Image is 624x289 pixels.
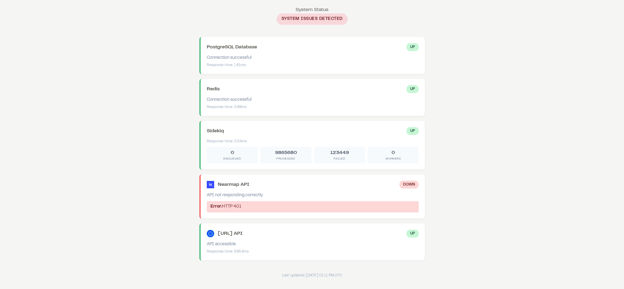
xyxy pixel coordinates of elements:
[407,85,419,93] div: Up
[209,149,255,156] div: 0
[207,249,419,254] div: Response time: 596.4ms
[263,156,309,161] div: Processed
[207,192,419,199] div: API not responding correctly
[209,156,255,161] div: Enqueued
[316,156,363,161] div: Failed
[407,127,419,135] div: Up
[207,55,419,61] div: Connection successful
[207,127,224,135] div: Sidekiq
[207,62,419,68] div: Response time: 1.81ms
[207,139,419,144] div: Response time: 0.54ms
[407,43,419,51] div: Up
[207,104,419,110] div: Response time: 3.68ms
[207,43,257,51] div: PostgreSQL Database
[218,181,249,188] div: Nearmap API
[199,6,425,13] h1: System Status
[399,181,419,189] div: Down
[370,156,416,161] div: Workers
[207,201,419,212] div: HTTP 401
[218,230,243,237] div: [URL] API
[370,149,416,156] div: 0
[207,181,214,188] img: Nearmap
[210,205,222,208] strong: Error:
[277,13,348,25] span: System Issues Detected
[199,273,425,278] div: Last updated: [DATE] 01:11 PM UTC
[316,149,363,156] div: 123449
[407,230,419,238] div: Up
[207,241,419,248] div: API accessible
[207,97,419,103] div: Connection successful
[207,230,214,237] img: Precip.ai
[207,85,220,93] div: Redis
[263,149,309,156] div: 9865680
